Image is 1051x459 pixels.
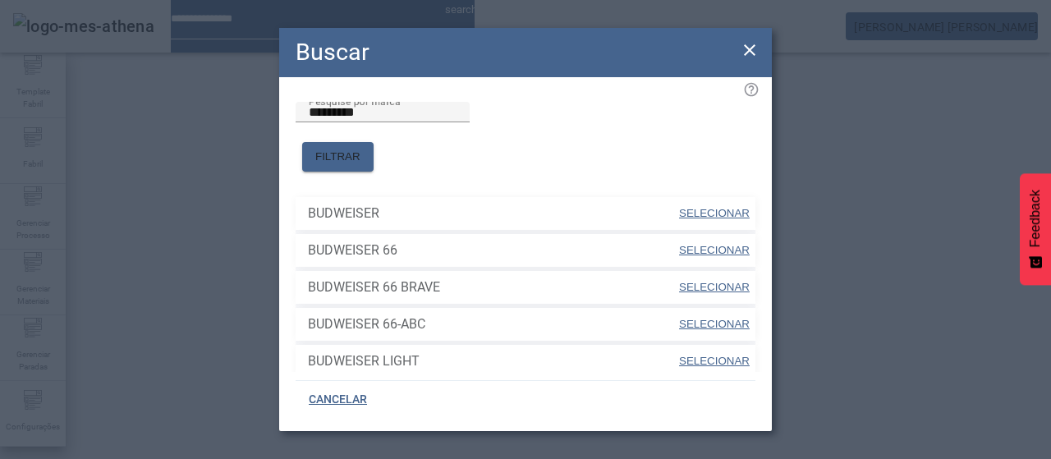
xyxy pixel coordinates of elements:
[308,351,677,371] span: BUDWEISER LIGHT
[296,34,369,70] h2: Buscar
[1028,190,1043,247] span: Feedback
[315,149,360,165] span: FILTRAR
[677,236,751,265] button: SELECIONAR
[308,241,677,260] span: BUDWEISER 66
[677,273,751,302] button: SELECIONAR
[1020,173,1051,285] button: Feedback - Mostrar pesquisa
[308,204,677,223] span: BUDWEISER
[309,392,367,408] span: CANCELAR
[308,314,677,334] span: BUDWEISER 66-ABC
[679,207,750,219] span: SELECIONAR
[677,347,751,376] button: SELECIONAR
[679,281,750,293] span: SELECIONAR
[677,310,751,339] button: SELECIONAR
[679,244,750,256] span: SELECIONAR
[296,385,380,415] button: CANCELAR
[677,199,751,228] button: SELECIONAR
[309,95,401,107] mat-label: Pesquise por marca
[679,355,750,367] span: SELECIONAR
[679,318,750,330] span: SELECIONAR
[302,142,374,172] button: FILTRAR
[308,278,677,297] span: BUDWEISER 66 BRAVE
